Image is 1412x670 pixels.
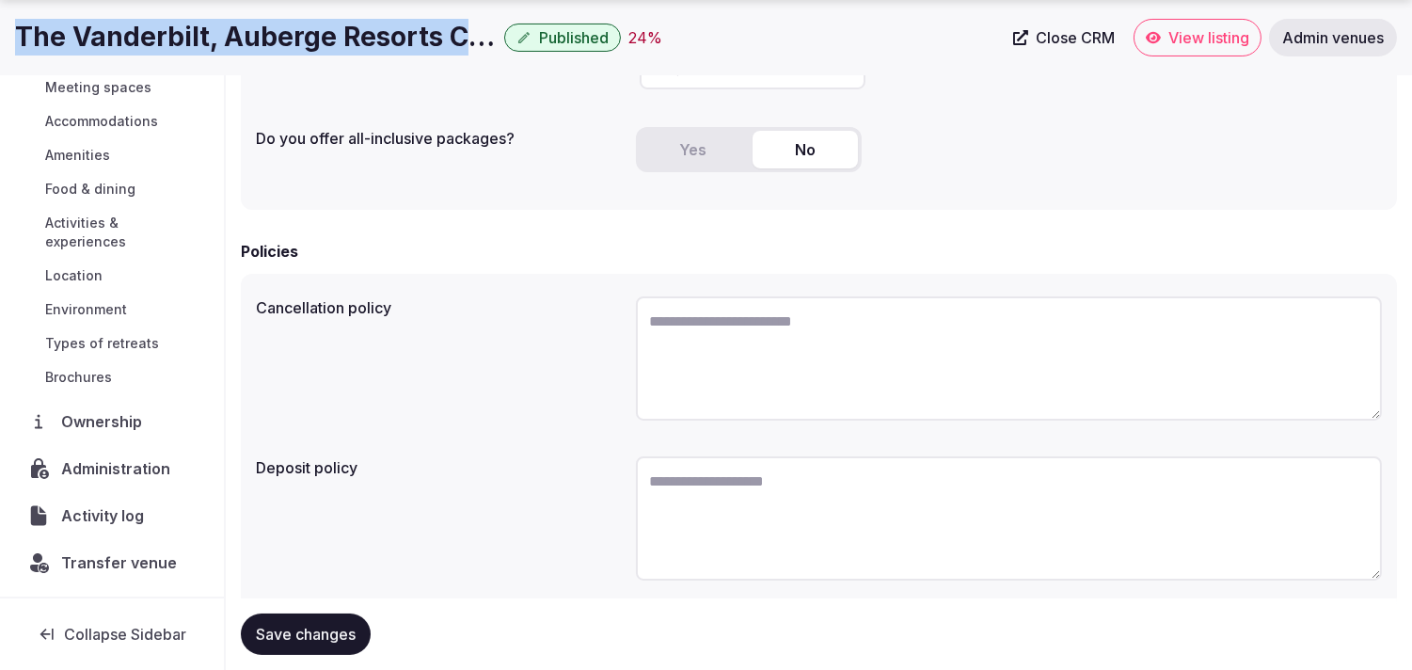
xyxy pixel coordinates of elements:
button: Yes [640,131,745,168]
a: Environment [15,296,209,323]
a: Ownership [15,402,209,441]
div: 24 % [628,26,662,49]
button: 24% [628,26,662,49]
span: Activities & experiences [45,214,201,251]
span: Transfer venue [61,551,177,574]
span: Accommodations [45,112,158,131]
h2: Policies [241,240,298,263]
span: Published [539,28,609,47]
label: Cancellation policy [256,300,621,315]
a: Close CRM [1002,19,1126,56]
span: Collapse Sidebar [64,625,186,644]
a: Location [15,263,209,289]
a: Meeting spaces [15,74,209,101]
span: Brochures [45,368,112,387]
a: Activities & experiences [15,210,209,255]
span: Environment [45,300,127,319]
span: Amenities [45,146,110,165]
h1: The Vanderbilt, Auberge Resorts Collection [15,19,497,56]
a: Administration [15,449,209,488]
span: Administration [61,457,178,480]
span: Save changes [256,625,356,644]
a: Amenities [15,142,209,168]
a: Brochures [15,364,209,391]
a: Activity log [15,496,209,535]
label: Deposit policy [256,460,621,475]
button: Save changes [241,614,371,655]
span: Admin venues [1282,28,1384,47]
a: View listing [1134,19,1261,56]
span: Close CRM [1036,28,1115,47]
span: Food & dining [45,180,135,199]
span: Activity log [61,504,151,527]
a: Food & dining [15,176,209,202]
span: View listing [1168,28,1249,47]
button: Transfer venue [15,543,209,582]
a: Admin venues [1269,19,1397,56]
button: Collapse Sidebar [15,614,209,655]
span: Location [45,266,103,285]
button: Published [504,24,621,52]
a: Types of retreats [15,330,209,357]
a: Accommodations [15,108,209,135]
span: Meeting spaces [45,78,151,97]
span: Types of retreats [45,334,159,353]
label: Do you offer all-inclusive packages? [256,131,621,146]
button: No [753,131,858,168]
span: Ownership [61,410,150,433]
